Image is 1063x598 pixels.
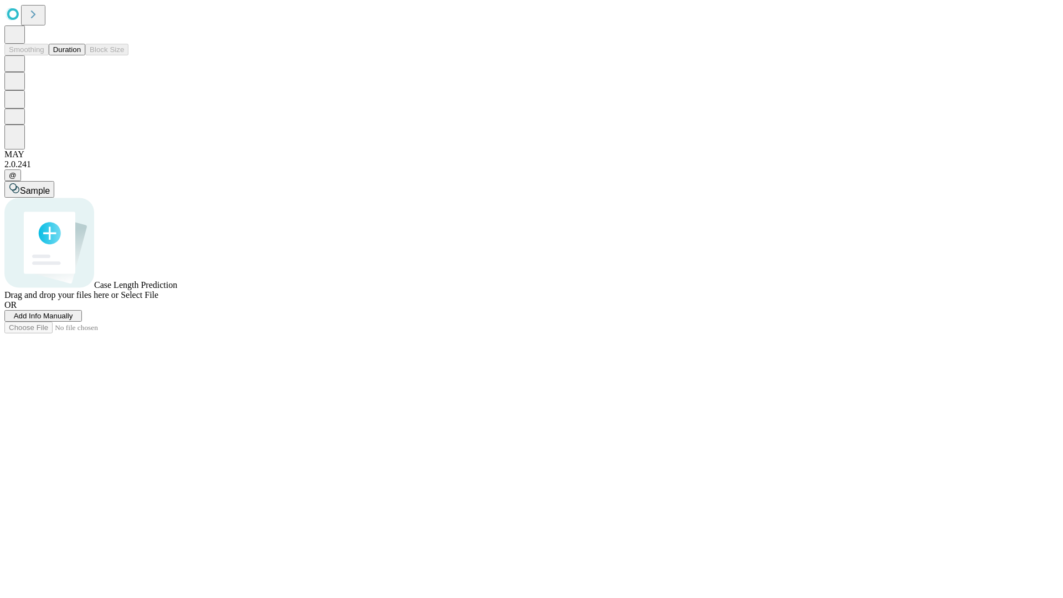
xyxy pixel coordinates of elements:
[4,290,118,300] span: Drag and drop your files here or
[4,310,82,322] button: Add Info Manually
[20,186,50,195] span: Sample
[121,290,158,300] span: Select File
[49,44,85,55] button: Duration
[9,171,17,179] span: @
[4,169,21,181] button: @
[85,44,128,55] button: Block Size
[94,280,177,290] span: Case Length Prediction
[4,149,1059,159] div: MAY
[4,159,1059,169] div: 2.0.241
[14,312,73,320] span: Add Info Manually
[4,181,54,198] button: Sample
[4,44,49,55] button: Smoothing
[4,300,17,310] span: OR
